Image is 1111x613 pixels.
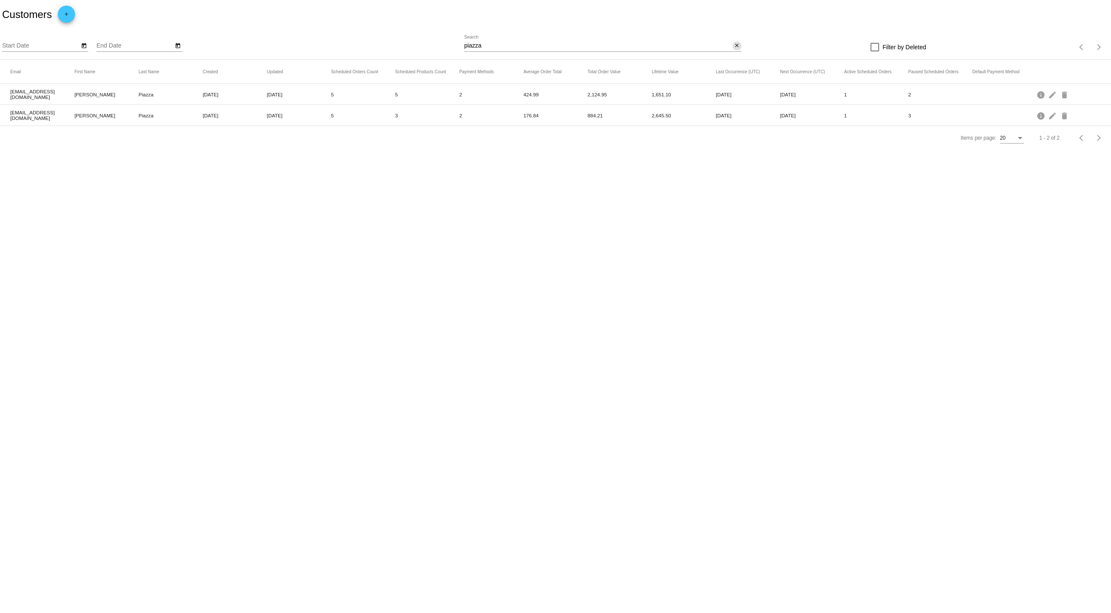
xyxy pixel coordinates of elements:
[331,111,395,120] mat-cell: 5
[96,42,174,49] input: End Date
[395,69,446,74] button: Change sorting for TotalProductsScheduledCount
[1090,129,1108,147] button: Next page
[1000,135,1024,141] mat-select: Items per page:
[79,41,88,50] button: Open calendar
[267,69,283,74] button: Change sorting for UpdatedUtc
[174,41,183,50] button: Open calendar
[10,69,21,74] button: Change sorting for Email
[844,111,908,120] mat-cell: 1
[733,42,742,51] button: Clear
[844,90,908,99] mat-cell: 1
[459,90,523,99] mat-cell: 2
[652,69,679,74] button: Change sorting for ScheduledOrderLTV
[203,69,218,74] button: Change sorting for CreatedUtc
[2,42,79,49] input: Start Date
[10,108,75,123] mat-cell: [EMAIL_ADDRESS][DOMAIN_NAME]
[138,90,203,99] mat-cell: Piazza
[716,90,780,99] mat-cell: [DATE]
[203,90,267,99] mat-cell: [DATE]
[203,111,267,120] mat-cell: [DATE]
[780,111,844,120] mat-cell: [DATE]
[331,90,395,99] mat-cell: 5
[588,111,652,120] mat-cell: 884.21
[652,111,716,120] mat-cell: 2,645.50
[75,90,139,99] mat-cell: [PERSON_NAME]
[734,42,740,49] mat-icon: close
[780,90,844,99] mat-cell: [DATE]
[1073,39,1090,56] button: Previous page
[10,87,75,102] mat-cell: [EMAIL_ADDRESS][DOMAIN_NAME]
[908,90,973,99] mat-cell: 2
[1036,109,1047,122] mat-icon: info
[961,135,996,141] div: Items per page:
[1060,109,1070,122] mat-icon: delete
[1048,88,1058,101] mat-icon: edit
[395,111,459,120] mat-cell: 3
[588,90,652,99] mat-cell: 2,124.95
[908,111,973,120] mat-cell: 3
[2,9,52,21] h2: Customers
[1036,88,1047,101] mat-icon: info
[588,69,621,74] button: Change sorting for TotalScheduledOrderValue
[1048,109,1058,122] mat-icon: edit
[1039,135,1060,141] div: 1 - 2 of 2
[1060,88,1070,101] mat-icon: delete
[61,11,72,21] mat-icon: add
[464,42,733,49] input: Search
[331,69,378,74] button: Change sorting for TotalScheduledOrdersCount
[523,90,588,99] mat-cell: 424.99
[138,111,203,120] mat-cell: Piazza
[395,90,459,99] mat-cell: 5
[1000,135,1006,141] span: 20
[523,69,562,74] button: Change sorting for AverageScheduledOrderTotal
[75,69,96,74] button: Change sorting for FirstName
[138,69,159,74] button: Change sorting for LastName
[459,111,523,120] mat-cell: 2
[652,90,716,99] mat-cell: 1,651.10
[716,111,780,120] mat-cell: [DATE]
[973,69,1020,74] button: Change sorting for DefaultPaymentMethod
[716,69,760,74] button: Change sorting for LastScheduledOrderOccurrenceUtc
[844,69,892,74] button: Change sorting for ActiveScheduledOrdersCount
[883,42,926,52] span: Filter by Deleted
[267,111,331,120] mat-cell: [DATE]
[1090,39,1108,56] button: Next page
[75,111,139,120] mat-cell: [PERSON_NAME]
[780,69,825,74] button: Change sorting for NextScheduledOrderOccurrenceUtc
[1073,129,1090,147] button: Previous page
[459,69,494,74] button: Change sorting for PaymentMethodsCount
[523,111,588,120] mat-cell: 176.84
[908,69,958,74] button: Change sorting for PausedScheduledOrdersCount
[267,90,331,99] mat-cell: [DATE]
